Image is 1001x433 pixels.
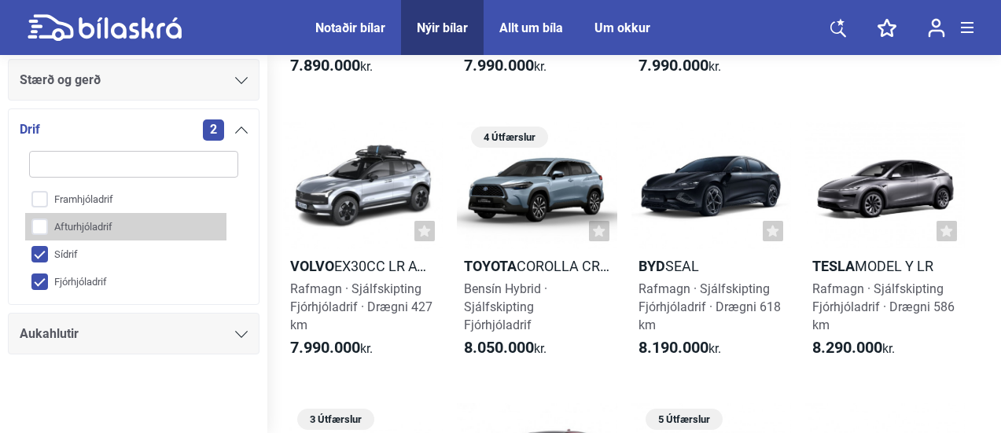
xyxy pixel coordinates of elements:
b: 8.190.000 [639,338,708,357]
span: kr. [464,339,547,358]
a: BYDSealRafmagn · SjálfskiptingFjórhjóladrif · Drægni 618 km8.190.000kr. [631,121,791,372]
span: Stærð og gerð [20,69,101,91]
span: 5 Útfærslur [653,409,715,430]
span: kr. [639,57,721,75]
span: kr. [464,57,547,75]
span: 2 [203,119,224,141]
span: kr. [290,57,373,75]
b: 7.990.000 [290,338,360,357]
a: VolvoEX30CC LR AWDRafmagn · SjálfskiptingFjórhjóladrif · Drægni 427 km7.990.000kr. [283,121,443,372]
b: 7.990.000 [639,56,708,75]
span: 3 Útfærslur [305,409,366,430]
a: Allt um bíla [499,20,563,35]
a: Nýir bílar [417,20,468,35]
span: kr. [639,339,721,358]
span: Rafmagn · Sjálfskipting Fjórhjóladrif · Drægni 427 km [290,281,432,332]
span: Aukahlutir [20,323,79,345]
b: 7.890.000 [290,56,360,75]
a: Notaðir bílar [315,20,385,35]
h2: Corolla Cross AWD-i [457,257,616,275]
span: Drif [20,119,40,141]
span: Rafmagn · Sjálfskipting Fjórhjóladrif · Drægni 586 km [812,281,955,332]
span: 4 Útfærslur [479,127,540,148]
b: BYD [639,258,665,274]
span: Bensín Hybrid · Sjálfskipting Fjórhjóladrif [464,281,547,332]
b: 7.990.000 [464,56,534,75]
span: kr. [290,339,373,358]
b: 8.290.000 [812,338,882,357]
span: Rafmagn · Sjálfskipting Fjórhjóladrif · Drægni 618 km [639,281,781,332]
b: Tesla [812,258,855,274]
b: Volvo [290,258,334,274]
b: Toyota [464,258,517,274]
img: user-login.svg [928,18,945,38]
a: TeslaModel Y LRRafmagn · SjálfskiptingFjórhjóladrif · Drægni 586 km8.290.000kr. [805,121,965,372]
b: 8.050.000 [464,338,534,357]
h2: Seal [631,257,791,275]
h2: EX30CC LR AWD [283,257,443,275]
a: Um okkur [594,20,650,35]
span: kr. [812,339,895,358]
h2: Model Y LR [805,257,965,275]
a: 4 ÚtfærslurToyotaCorolla Cross AWD-iBensín Hybrid · SjálfskiptingFjórhjóladrif8.050.000kr. [457,121,616,372]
